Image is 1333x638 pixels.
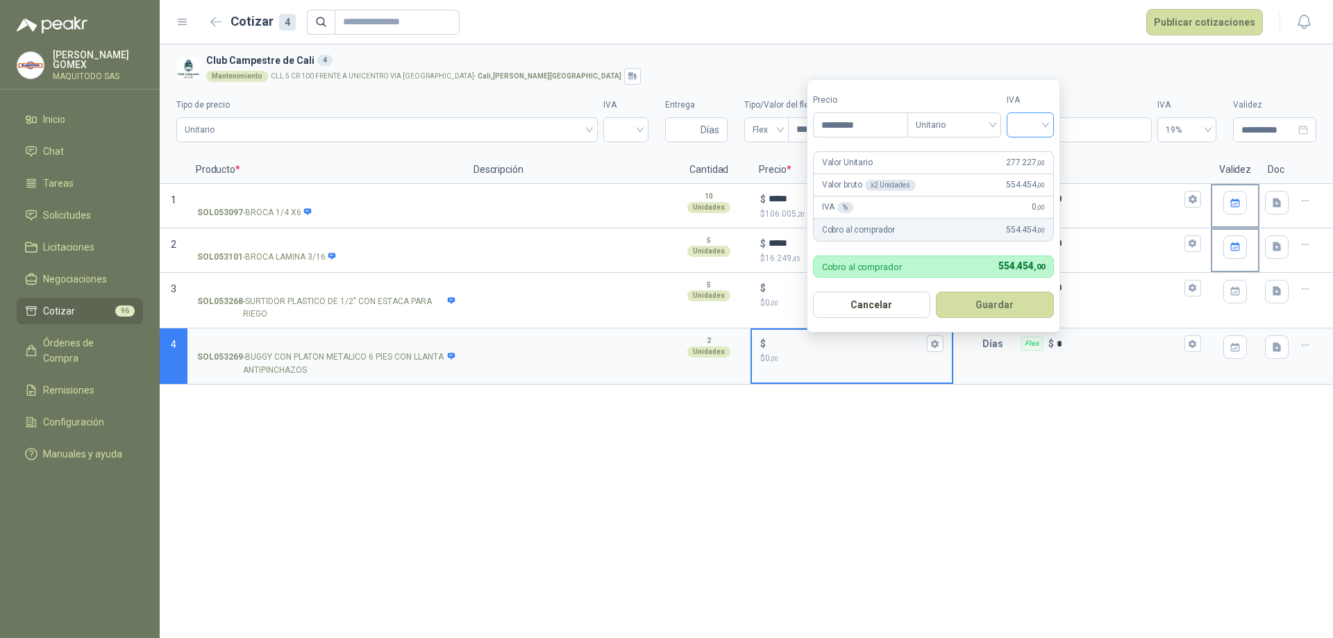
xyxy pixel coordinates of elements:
h2: Cotizar [230,12,296,31]
p: 5 [707,235,711,246]
span: ,00 [1034,262,1045,271]
button: Guardar [936,292,1054,318]
p: $ [760,296,943,310]
div: Unidades [687,346,730,358]
label: IVA [603,99,648,112]
a: Configuración [17,409,143,435]
span: Manuales y ayuda [43,446,122,462]
label: IVA [1007,94,1054,107]
span: 96 [115,305,135,317]
input: SOL053269-BUGGY CON PLATON METALICO 6 PIES CON LLANTA ANTIPINCHAZOS [197,339,455,349]
input: $$0,00 [769,283,923,293]
span: Tareas [43,176,74,191]
p: Días [982,330,1009,358]
p: 5 [707,280,711,291]
span: Remisiones [43,383,94,398]
input: $$0,00 [769,339,923,349]
span: 3 [171,283,176,294]
span: Cotizar [43,303,75,319]
span: 2 [171,239,176,250]
span: Solicitudes [43,208,91,223]
span: Licitaciones [43,240,94,255]
h3: Club Campestre de Cali [206,53,1311,68]
button: $$0,00 [927,335,944,352]
span: Negociaciones [43,271,107,287]
strong: SOL053269 [197,351,243,377]
p: Cobro al comprador [822,224,895,237]
p: Producto [187,156,465,184]
a: Remisiones [17,377,143,403]
span: ,00 [1037,226,1045,234]
span: 554.454 [1006,224,1045,237]
div: % [837,202,853,213]
label: Precio [813,94,907,107]
span: Unitario [185,119,589,140]
a: Manuales y ayuda [17,441,143,467]
p: MAQUITODO SAS [53,72,143,81]
img: Company Logo [176,57,201,81]
p: $ [1048,336,1054,351]
span: 277.227 [1006,156,1045,169]
span: 106.005 [765,209,805,219]
p: $ [760,252,943,265]
span: 0 [765,298,778,308]
span: Flex [753,119,780,140]
img: Company Logo [17,52,44,78]
span: 16.249 [765,253,800,263]
p: CLL 5 CR 100 FRENTE A UNICENTRO VIA [GEOGRAPHIC_DATA] - [271,73,621,80]
p: - BROCA 1/4 X6 [197,206,312,219]
span: ,00 [770,355,778,362]
label: Tipo/Valor del flete [744,99,1152,112]
a: Cotizar96 [17,298,143,324]
button: Cancelar [813,292,931,318]
p: Valor bruto [822,178,916,192]
p: Cobro al comprador [822,262,902,271]
span: 554.454 [998,260,1045,271]
span: ,00 [1037,203,1045,211]
p: $ [760,280,766,296]
span: Órdenes de Compra [43,335,130,366]
img: Logo peakr [17,17,87,33]
a: Inicio [17,106,143,133]
div: Unidades [687,246,730,257]
input: Flex $ [1057,238,1182,249]
a: Solicitudes [17,202,143,228]
span: ,00 [1037,181,1045,189]
button: Publicar cotizaciones [1146,9,1263,35]
button: Flex $ [1184,280,1201,296]
div: Unidades [687,290,730,301]
input: Flex $ [1057,283,1182,293]
div: Flex [1021,337,1043,351]
p: Precio [751,156,953,184]
label: Entrega [665,99,728,112]
input: $$106.005,20 [769,194,923,204]
div: x 2 Unidades [865,180,916,191]
p: - BUGGY CON PLATON METALICO 6 PIES CON LLANTA ANTIPINCHAZOS [197,351,455,377]
p: Cantidad [667,156,751,184]
p: $ [760,352,943,365]
input: Flex $ [1057,339,1182,349]
span: Configuración [43,414,104,430]
div: 4 [317,55,333,66]
button: Flex $ [1184,235,1201,252]
input: $$16.249,45 [769,238,923,249]
div: Unidades [687,202,730,213]
span: ,00 [1037,159,1045,167]
input: SOL053097-BROCA 1/4 X6 [197,194,455,205]
p: [PERSON_NAME] GOMEX [53,50,143,69]
button: Flex $ [1184,191,1201,208]
p: Doc [1259,156,1294,184]
button: Flex $ [1184,335,1201,352]
span: Chat [43,144,64,159]
span: 554.454 [1006,178,1045,192]
input: SOL053268-SURTIDOR PLASTICO DE 1/2" CON ESTACA PARA RIEGO [197,283,455,294]
span: 4 [171,339,176,350]
a: Tareas [17,170,143,196]
p: - SURTIDOR PLASTICO DE 1/2" CON ESTACA PARA RIEGO [197,295,455,321]
a: Chat [17,138,143,165]
strong: SOL053101 [197,251,243,264]
span: Inicio [43,112,65,127]
span: Días [701,118,719,142]
span: 19% [1166,119,1208,140]
p: Descripción [465,156,667,184]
